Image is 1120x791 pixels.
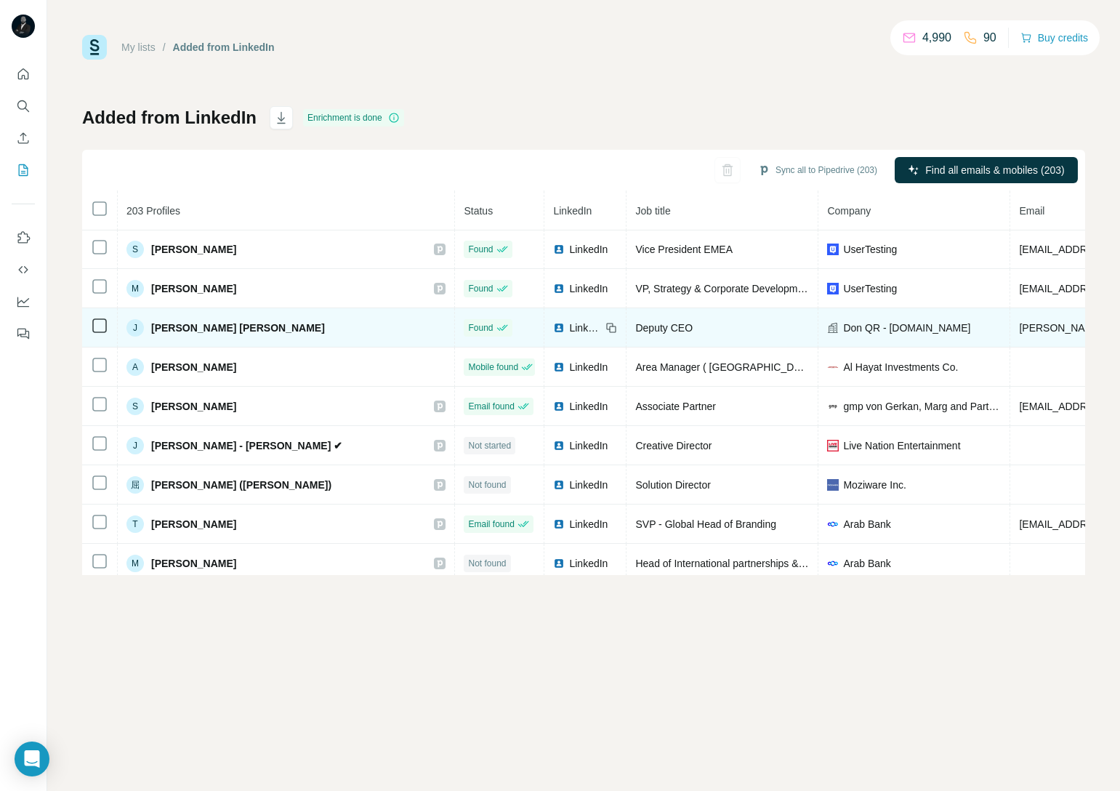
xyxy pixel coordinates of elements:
[553,322,565,334] img: LinkedIn logo
[553,558,565,569] img: LinkedIn logo
[12,61,35,87] button: Quick start
[635,558,867,569] span: Head of International partnerships & API integration
[569,478,608,492] span: LinkedIn
[827,283,839,294] img: company-logo
[468,361,518,374] span: Mobile found
[126,515,144,533] div: T
[635,322,693,334] span: Deputy CEO
[635,440,712,451] span: Creative Director
[553,205,592,217] span: LinkedIn
[827,361,839,373] img: company-logo
[151,360,236,374] span: [PERSON_NAME]
[569,517,608,531] span: LinkedIn
[468,321,493,334] span: Found
[12,157,35,183] button: My lists
[843,438,960,453] span: Live Nation Entertainment
[464,205,493,217] span: Status
[569,438,608,453] span: LinkedIn
[151,321,325,335] span: [PERSON_NAME] [PERSON_NAME]
[151,281,236,296] span: [PERSON_NAME]
[569,242,608,257] span: LinkedIn
[126,476,144,494] div: 屈
[468,400,514,413] span: Email found
[827,401,839,412] img: company-logo
[12,93,35,119] button: Search
[827,244,839,255] img: company-logo
[843,517,890,531] span: Arab Bank
[827,205,871,217] span: Company
[635,244,733,255] span: Vice President EMEA
[126,241,144,258] div: S
[1019,205,1044,217] span: Email
[12,321,35,347] button: Feedback
[151,438,342,453] span: [PERSON_NAME] - [PERSON_NAME] ✔
[843,321,970,335] span: Don QR - [DOMAIN_NAME]
[895,157,1078,183] button: Find all emails & mobiles (203)
[151,242,236,257] span: [PERSON_NAME]
[553,244,565,255] img: LinkedIn logo
[569,321,601,335] span: LinkedIn
[12,15,35,38] img: Avatar
[843,281,897,296] span: UserTesting
[553,518,565,530] img: LinkedIn logo
[151,478,331,492] span: [PERSON_NAME] ([PERSON_NAME])
[635,401,716,412] span: Associate Partner
[922,29,951,47] p: 4,990
[635,205,670,217] span: Job title
[151,517,236,531] span: [PERSON_NAME]
[827,479,839,491] img: company-logo
[12,257,35,283] button: Use Surfe API
[925,163,1064,177] span: Find all emails & mobiles (203)
[126,319,144,337] div: J
[468,439,511,452] span: Not started
[126,358,144,376] div: A
[1020,28,1088,48] button: Buy credits
[569,281,608,296] span: LinkedIn
[827,518,839,530] img: company-logo
[468,518,514,531] span: Email found
[151,556,236,571] span: [PERSON_NAME]
[82,35,107,60] img: Surfe Logo
[553,283,565,294] img: LinkedIn logo
[983,29,996,47] p: 90
[553,479,565,491] img: LinkedIn logo
[126,280,144,297] div: M
[82,106,257,129] h1: Added from LinkedIn
[12,225,35,251] button: Use Surfe on LinkedIn
[553,361,565,373] img: LinkedIn logo
[635,479,711,491] span: Solution Director
[173,40,275,55] div: Added from LinkedIn
[843,399,1001,414] span: gmp von Gerkan, Marg and Partners Architects
[126,437,144,454] div: J
[569,360,608,374] span: LinkedIn
[468,282,493,295] span: Found
[635,283,812,294] span: VP, Strategy & Corporate Development
[843,478,906,492] span: Moziware Inc.
[121,41,156,53] a: My lists
[748,159,887,181] button: Sync all to Pipedrive (203)
[553,401,565,412] img: LinkedIn logo
[468,478,506,491] span: Not found
[163,40,166,55] li: /
[126,205,180,217] span: 203 Profiles
[126,555,144,572] div: M
[15,742,49,776] div: Open Intercom Messenger
[843,360,958,374] span: Al Hayat Investments Co.
[468,243,493,256] span: Found
[569,556,608,571] span: LinkedIn
[126,398,144,415] div: S
[12,289,35,315] button: Dashboard
[843,556,890,571] span: Arab Bank
[553,440,565,451] img: LinkedIn logo
[635,518,776,530] span: SVP - Global Head of Branding
[151,399,236,414] span: [PERSON_NAME]
[569,399,608,414] span: LinkedIn
[827,558,839,569] img: company-logo
[303,109,404,127] div: Enrichment is done
[468,557,506,570] span: Not found
[827,440,839,451] img: company-logo
[635,361,818,373] span: Area Manager ( [GEOGRAPHIC_DATA])
[843,242,897,257] span: UserTesting
[12,125,35,151] button: Enrich CSV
